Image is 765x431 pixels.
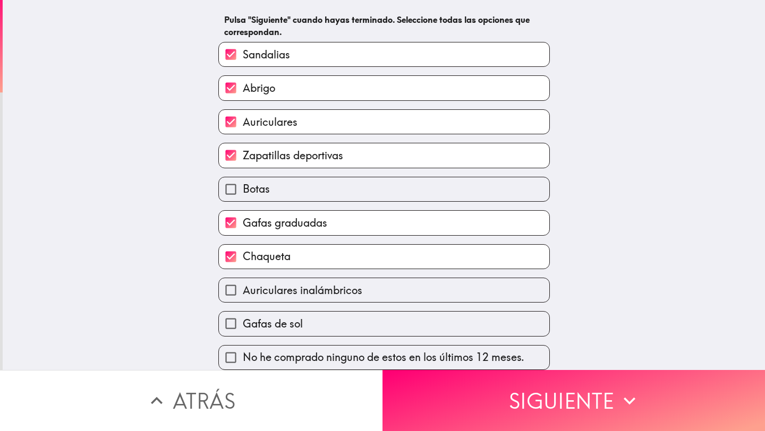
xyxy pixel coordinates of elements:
button: Abrigo [219,76,549,100]
button: Zapatillas deportivas [219,143,549,167]
button: Chaqueta [219,245,549,269]
button: Gafas de sol [219,312,549,335]
span: Gafas graduadas [243,215,327,230]
span: Abrigo [243,81,275,96]
button: Auriculares inalámbricos [219,278,549,302]
span: Auriculares [243,115,297,130]
span: Auriculares inalámbricos [243,283,362,298]
h6: Pulsa "Siguiente" cuando hayas terminado. Seleccione todas las opciones que correspondan. [224,14,544,38]
button: Botas [219,177,549,201]
button: Gafas graduadas [219,211,549,235]
button: Sandalias [219,42,549,66]
span: No he comprado ninguno de estos en los últimos 12 meses. [243,350,524,365]
span: Zapatillas deportivas [243,148,343,163]
span: Sandalias [243,47,290,62]
button: Siguiente [382,370,765,431]
span: Botas [243,182,270,196]
button: Auriculares [219,110,549,134]
span: Gafas de sol [243,316,303,331]
button: No he comprado ninguno de estos en los últimos 12 meses. [219,346,549,369]
span: Chaqueta [243,249,291,264]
